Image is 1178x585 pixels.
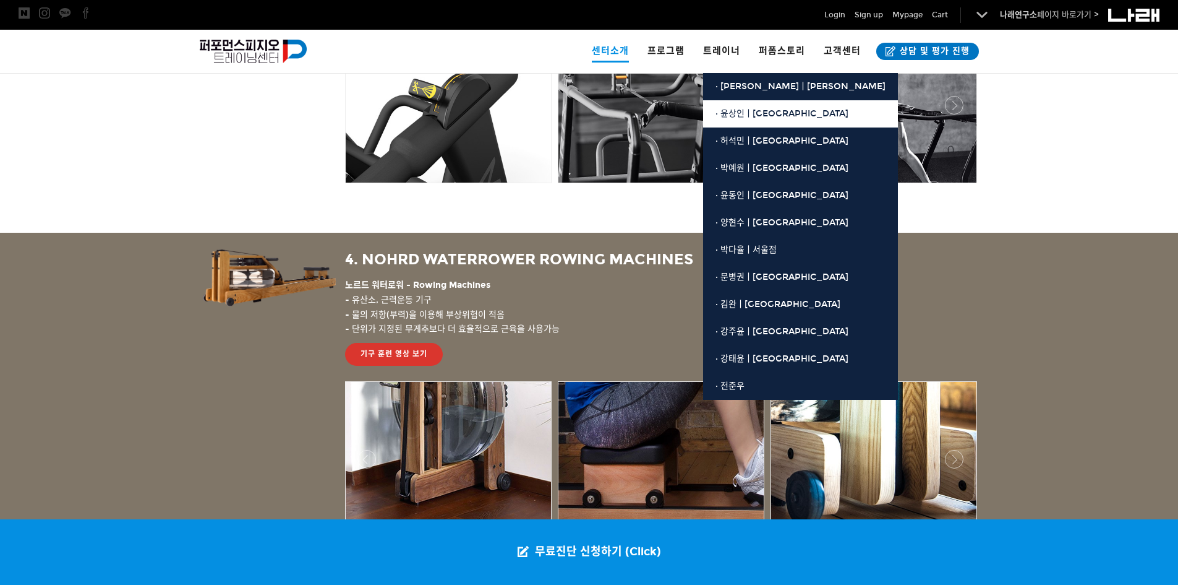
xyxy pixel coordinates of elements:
[749,30,814,73] a: 퍼폼스토리
[824,9,845,21] a: Login
[814,30,870,73] a: 고객센터
[592,41,629,63] span: 센터소개
[932,9,948,21] a: Cart
[703,264,898,291] a: · 문병권ㅣ[GEOGRAPHIC_DATA]
[715,326,848,337] span: · 강주윤ㅣ[GEOGRAPHIC_DATA]
[715,272,848,282] span: · 문병권ㅣ[GEOGRAPHIC_DATA]
[855,9,883,21] a: Sign up
[583,30,638,73] a: 센터소개
[892,9,923,21] a: Mypage
[345,343,443,366] a: 기구 훈련 영상 보기
[896,45,970,58] span: 상담 및 평가 진행
[703,209,898,236] a: · 양현수ㅣ[GEOGRAPHIC_DATA]
[345,310,505,320] span: - 물의 저항(부력)을 이용해 부상위험이 적음
[345,250,693,268] span: 4. NOHRD WATERROWER ROWING MACHINES
[703,73,898,100] a: · [PERSON_NAME]ㅣ[PERSON_NAME]
[703,155,898,182] a: · 박예원ㅣ[GEOGRAPHIC_DATA]
[703,291,898,318] a: · 김완ㅣ[GEOGRAPHIC_DATA]
[345,280,490,290] span: 노르드 워터로워 - Rowing Machines
[715,81,886,92] span: · [PERSON_NAME]ㅣ[PERSON_NAME]
[715,245,777,255] span: · 박다율ㅣ서울점
[703,345,898,373] a: · 강태윤ㅣ[GEOGRAPHIC_DATA]
[1000,10,1037,20] strong: 나래연구소
[345,324,560,334] span: - 단위가 지정된 무게추보다 더 효율적으로 근육을 사용가능
[715,190,848,201] span: · 윤동인ㅣ[GEOGRAPHIC_DATA]
[715,217,848,228] span: · 양현수ㅣ[GEOGRAPHIC_DATA]
[703,373,898,400] a: · 전준우
[876,43,979,60] a: 상담 및 평가 진행
[345,295,432,305] span: - 유산소, 근력운동 기구
[824,45,861,56] span: 고객센터
[715,163,848,173] span: · 박예원ㅣ[GEOGRAPHIC_DATA]
[203,249,336,306] img: 노르드 워터로워 - Rowing Machines 제품 사진
[715,108,848,119] span: · 윤상인ㅣ[GEOGRAPHIC_DATA]
[647,45,685,56] span: 프로그램
[715,136,848,146] span: · 허석민ㅣ[GEOGRAPHIC_DATA]
[715,299,840,310] span: · 김완ㅣ[GEOGRAPHIC_DATA]
[703,236,898,264] a: · 박다율ㅣ서울점
[1000,10,1099,20] a: 나래연구소페이지 바로가기 >
[715,381,745,391] span: · 전준우
[694,30,749,73] a: 트레이너
[703,100,898,128] a: · 윤상인ㅣ[GEOGRAPHIC_DATA]
[638,30,694,73] a: 프로그램
[759,45,805,56] span: 퍼폼스토리
[703,45,740,56] span: 트레이너
[703,182,898,209] a: · 윤동인ㅣ[GEOGRAPHIC_DATA]
[715,353,848,364] span: · 강태윤ㅣ[GEOGRAPHIC_DATA]
[703,128,898,155] a: · 허석민ㅣ[GEOGRAPHIC_DATA]
[703,318,898,345] a: · 강주윤ㅣ[GEOGRAPHIC_DATA]
[505,519,673,585] a: 무료진단 신청하기 (Click)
